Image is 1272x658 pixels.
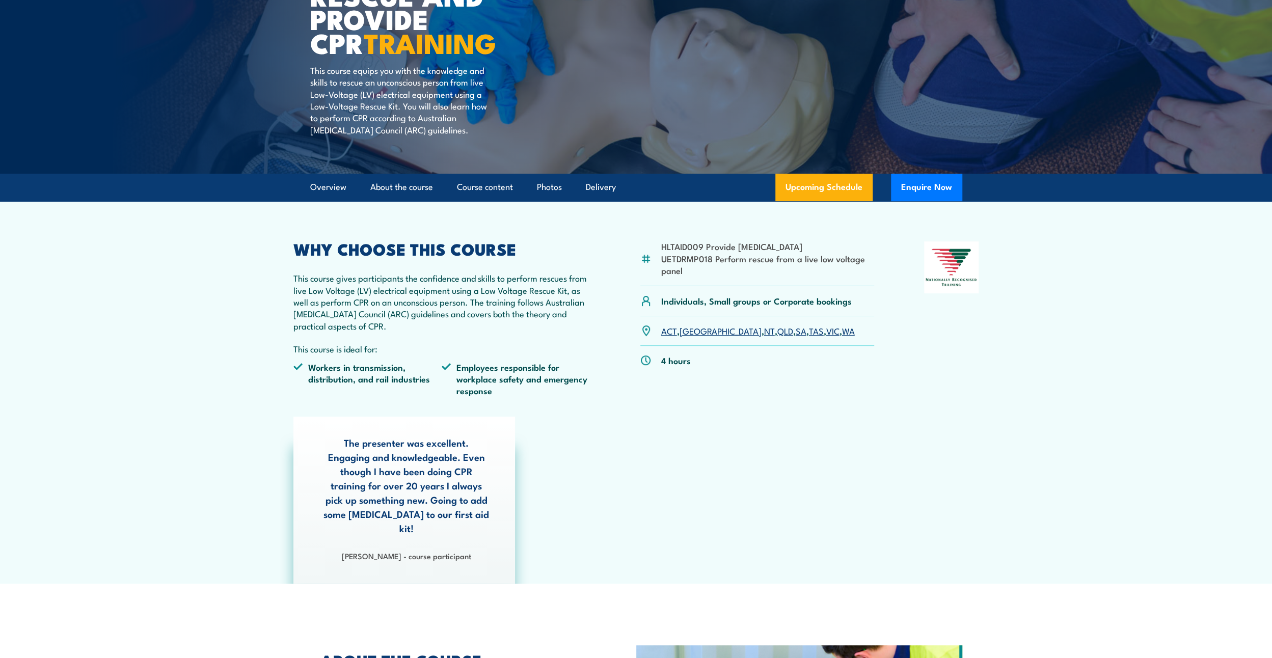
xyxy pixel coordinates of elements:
[323,435,490,535] p: The presenter was excellent. Engaging and knowledgeable. Even though I have been doing CPR traini...
[924,241,979,293] img: Nationally Recognised Training logo.
[293,343,591,354] p: This course is ideal for:
[293,361,442,397] li: Workers in transmission, distribution, and rail industries
[796,324,806,337] a: SA
[661,295,852,307] p: Individuals, Small groups or Corporate bookings
[680,324,762,337] a: [GEOGRAPHIC_DATA]
[586,174,616,201] a: Delivery
[661,253,875,277] li: UETDRMP018 Perform rescue from a live low voltage panel
[891,174,962,201] button: Enquire Now
[293,272,591,332] p: This course gives participants the confidence and skills to perform rescues from live Low Voltage...
[293,241,591,256] h2: WHY CHOOSE THIS COURSE
[370,174,433,201] a: About the course
[764,324,775,337] a: NT
[661,324,677,337] a: ACT
[457,174,513,201] a: Course content
[777,324,793,337] a: QLD
[842,324,855,337] a: WA
[826,324,840,337] a: VIC
[310,64,496,135] p: This course equips you with the knowledge and skills to rescue an unconscious person from live Lo...
[537,174,562,201] a: Photos
[310,174,346,201] a: Overview
[661,325,855,337] p: , , , , , , ,
[661,240,875,252] li: HLTAID009 Provide [MEDICAL_DATA]
[775,174,873,201] a: Upcoming Schedule
[442,361,590,397] li: Employees responsible for workplace safety and emergency response
[661,354,691,366] p: 4 hours
[364,21,496,63] strong: TRAINING
[342,550,471,561] strong: [PERSON_NAME] - course participant
[809,324,824,337] a: TAS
